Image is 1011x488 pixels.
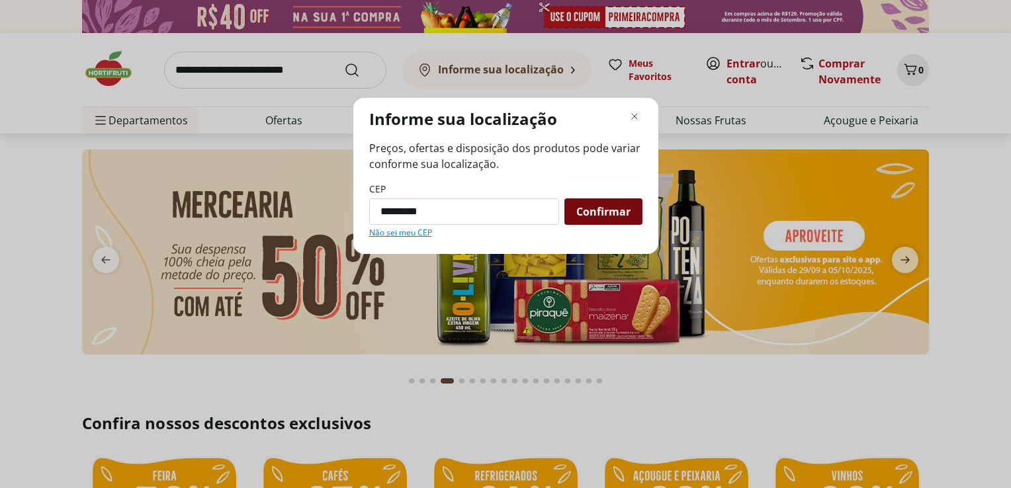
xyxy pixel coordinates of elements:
[369,183,386,196] label: CEP
[627,108,642,124] button: Fechar modal de regionalização
[564,198,642,225] button: Confirmar
[369,140,642,172] span: Preços, ofertas e disposição dos produtos pode variar conforme sua localização.
[369,227,432,238] a: Não sei meu CEP
[369,108,557,130] p: Informe sua localização
[576,206,631,217] span: Confirmar
[353,98,658,254] div: Modal de regionalização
